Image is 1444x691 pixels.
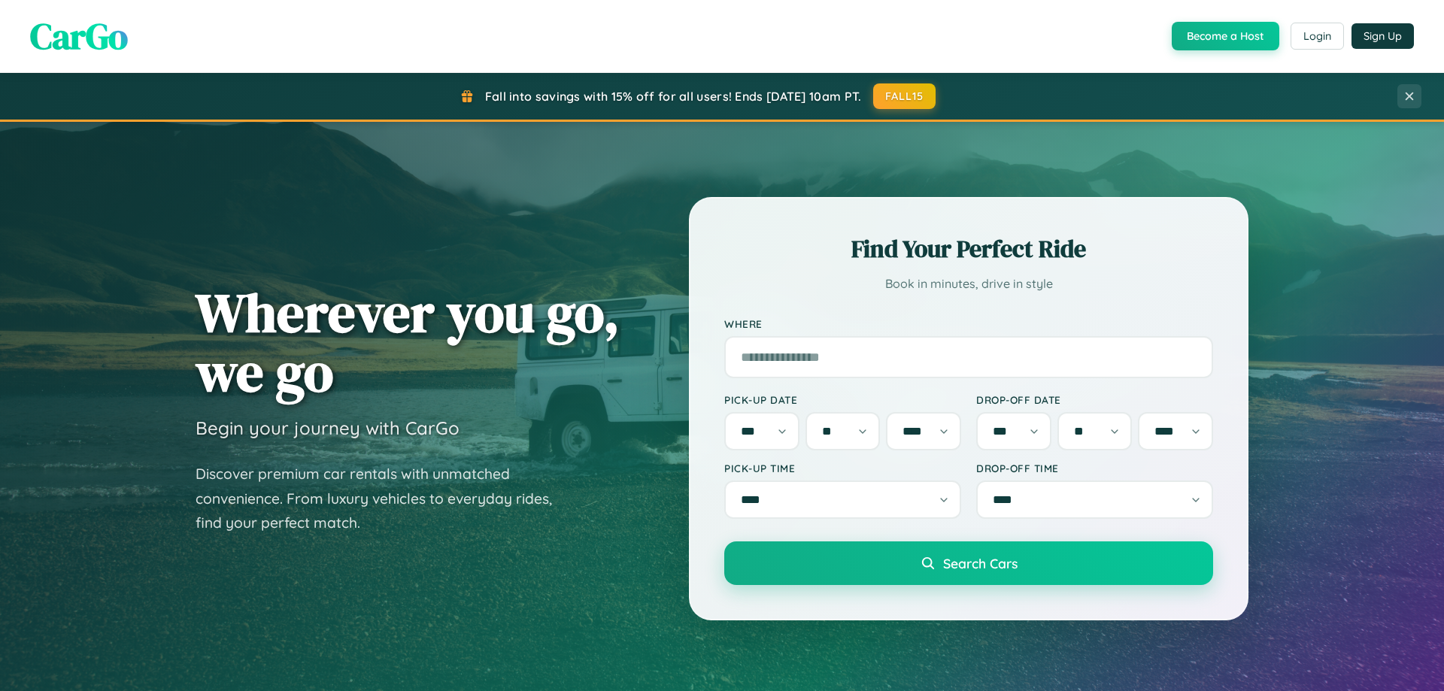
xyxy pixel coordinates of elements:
label: Pick-up Time [724,462,961,474]
button: Login [1291,23,1344,50]
button: Sign Up [1351,23,1414,49]
label: Drop-off Date [976,393,1213,406]
p: Discover premium car rentals with unmatched convenience. From luxury vehicles to everyday rides, ... [196,462,572,535]
span: CarGo [30,11,128,61]
span: Search Cars [943,555,1018,571]
label: Drop-off Time [976,462,1213,474]
button: Search Cars [724,541,1213,585]
p: Book in minutes, drive in style [724,273,1213,295]
h2: Find Your Perfect Ride [724,232,1213,265]
button: FALL15 [873,83,936,109]
button: Become a Host [1172,22,1279,50]
h3: Begin your journey with CarGo [196,417,460,439]
h1: Wherever you go, we go [196,283,620,402]
label: Where [724,317,1213,330]
span: Fall into savings with 15% off for all users! Ends [DATE] 10am PT. [485,89,862,104]
label: Pick-up Date [724,393,961,406]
